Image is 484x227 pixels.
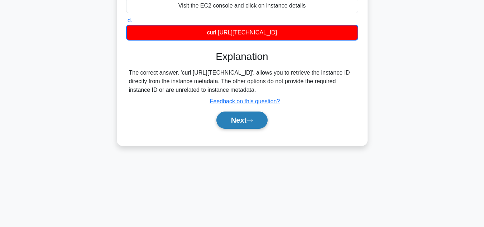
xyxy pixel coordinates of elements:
h3: Explanation [130,51,354,63]
span: d. [128,17,132,23]
a: Feedback on this question? [210,98,280,104]
div: The correct answer, 'curl [URL][TECHNICAL_ID]', allows you to retrieve the instance ID directly f... [129,68,355,94]
div: curl [URL][TECHNICAL_ID] [126,25,358,41]
button: Next [216,112,268,129]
